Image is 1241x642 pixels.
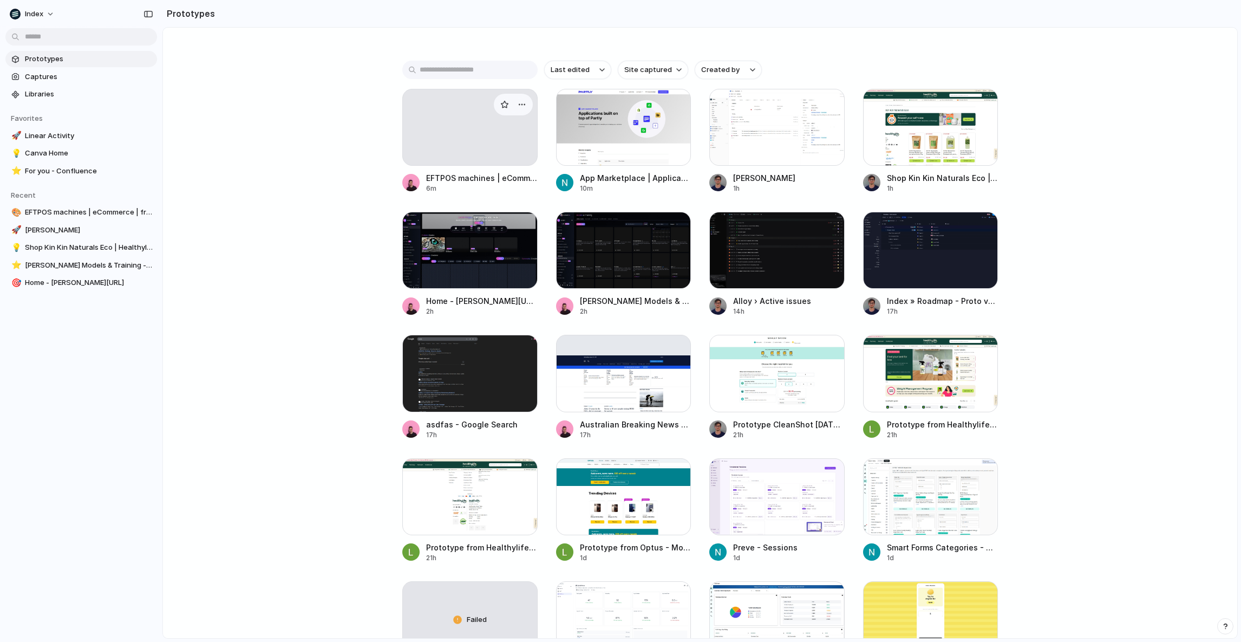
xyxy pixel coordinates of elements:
[426,172,538,184] div: EFTPOS machines | eCommerce | free quote | Tyro
[580,295,691,307] div: [PERSON_NAME] Models & Training - [PERSON_NAME][URL]
[5,275,157,291] a: 🎯Home - [PERSON_NAME][URL]
[580,542,691,553] div: Prototype from Optus - Mobile Phones, nbn, Home Internet, Entertainment and Sport
[11,129,19,142] div: 🚀
[695,61,762,79] button: Created by
[426,184,538,193] div: 6m
[887,419,998,430] div: Prototype from Healthylife & Healthylife Pharmacy (Formerly Superpharmacy)
[426,307,538,316] div: 2h
[709,458,845,563] a: Preve - SessionsPreve - Sessions1d
[544,61,611,79] button: Last edited
[25,72,153,82] span: Captures
[733,184,795,193] div: 1h
[11,191,36,199] span: Recent
[5,5,60,23] button: Index
[25,9,43,20] span: Index
[5,69,157,85] a: Captures
[5,128,157,144] a: 🚀Linear Activity
[887,295,998,307] div: Index » Roadmap - Proto variant
[10,131,21,141] button: 🚀
[162,7,215,20] h2: Prototypes
[402,89,538,193] a: EFTPOS machines | eCommerce | free quote | Tyro6m
[580,419,691,430] div: Australian Breaking News Headlines & World News Online | [DOMAIN_NAME]
[863,458,998,563] a: Smart Forms Categories - DVIR / Vehicle Inspections | WorkyardSmart Forms Categories - DVIR / Veh...
[863,335,998,439] a: Prototype from Healthylife & Healthylife Pharmacy (Formerly Superpharmacy)Prototype from Healthyl...
[402,458,538,563] a: Prototype from Healthylife & Healthylife Pharmacy | Your online health destinationPrototype from ...
[426,430,518,440] div: 17h
[11,242,19,254] div: 💡
[580,172,691,184] div: App Marketplace | Applications built on top of Partly Infrastructure
[11,224,19,236] div: 🚀
[5,204,157,221] a: 🎨EFTPOS machines | eCommerce | free quote | Tyro
[25,207,153,218] span: EFTPOS machines | eCommerce | free quote | Tyro
[402,212,538,316] a: Home - Leonardo.AiHome - [PERSON_NAME][URL]2h
[551,64,590,75] span: Last edited
[25,54,153,64] span: Prototypes
[580,553,691,563] div: 1d
[733,553,798,563] div: 1d
[10,277,21,288] button: 🎯
[701,64,740,75] span: Created by
[887,430,998,440] div: 21h
[11,114,43,122] span: Favorites
[11,277,19,289] div: 🎯
[426,419,518,430] div: asdfas - Google Search
[733,419,845,430] div: Prototype CleanShot [DATE] 15.22.50@2x.png
[733,430,845,440] div: 21h
[10,166,21,177] button: ⭐
[426,553,538,563] div: 21h
[25,242,153,253] span: Shop Kin Kin Naturals Eco | Healthylife
[11,259,19,271] div: ⭐
[733,295,811,307] div: Alloy › Active issues
[863,212,998,316] a: Index » Roadmap - Proto variantIndex » Roadmap - Proto variant17h
[10,260,21,271] button: ⭐
[887,553,998,563] div: 1d
[25,225,153,236] span: [PERSON_NAME]
[580,307,691,316] div: 2h
[556,458,691,563] a: Prototype from Optus - Mobile Phones, nbn, Home Internet, Entertainment and SportPrototype from O...
[10,225,21,236] button: 🚀
[556,212,691,316] a: Leonardo Ai Models & Training - Leonardo.Ai[PERSON_NAME] Models & Training - [PERSON_NAME][URL]2h
[426,295,538,307] div: Home - [PERSON_NAME][URL]
[887,172,998,184] div: Shop Kin Kin Naturals Eco | Healthylife
[402,335,538,439] a: asdfas - Google Searchasdfas - Google Search17h
[11,165,19,177] div: ⭐
[5,163,157,179] a: ⭐For you - Confluence
[5,86,157,102] a: Libraries
[467,614,487,625] span: Failed
[733,542,798,553] div: Preve - Sessions
[618,61,688,79] button: Site captured
[709,89,845,193] a: Aleksi Kallio - Attio[PERSON_NAME]1h
[709,335,845,439] a: Prototype CleanShot 2025-08-20 at 15.22.50@2x.pngPrototype CleanShot [DATE] 15.22.50@2x.png21h
[887,184,998,193] div: 1h
[11,206,19,219] div: 🎨
[624,64,672,75] span: Site captured
[10,207,21,218] button: 🎨
[25,148,153,159] span: Canva Home
[5,239,157,256] a: 💡Shop Kin Kin Naturals Eco | Healthylife
[25,166,153,177] span: For you - Confluence
[733,172,795,184] div: [PERSON_NAME]
[863,89,998,193] a: Shop Kin Kin Naturals Eco | HealthylifeShop Kin Kin Naturals Eco | Healthylife1h
[11,147,19,160] div: 💡
[10,148,21,159] button: 💡
[556,335,691,439] a: Australian Breaking News Headlines & World News Online | SMH.com.auAustralian Breaking News Headl...
[887,542,998,553] div: Smart Forms Categories - DVIR / Vehicle Inspections | Workyard
[580,430,691,440] div: 17h
[5,257,157,274] a: ⭐[PERSON_NAME] Models & Training - [PERSON_NAME][URL]
[580,184,691,193] div: 10m
[25,277,153,288] span: Home - [PERSON_NAME][URL]
[733,307,811,316] div: 14h
[5,222,157,238] a: 🚀[PERSON_NAME]
[426,542,538,553] div: Prototype from Healthylife & Healthylife Pharmacy | Your online health destination
[25,260,153,271] span: [PERSON_NAME] Models & Training - [PERSON_NAME][URL]
[25,131,153,141] span: Linear Activity
[10,242,21,253] button: 💡
[5,51,157,67] a: Prototypes
[25,89,153,100] span: Libraries
[556,89,691,193] a: App Marketplace | Applications built on top of Partly InfrastructureApp Marketplace | Application...
[709,212,845,316] a: Alloy › Active issuesAlloy › Active issues14h
[5,145,157,161] a: 💡Canva Home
